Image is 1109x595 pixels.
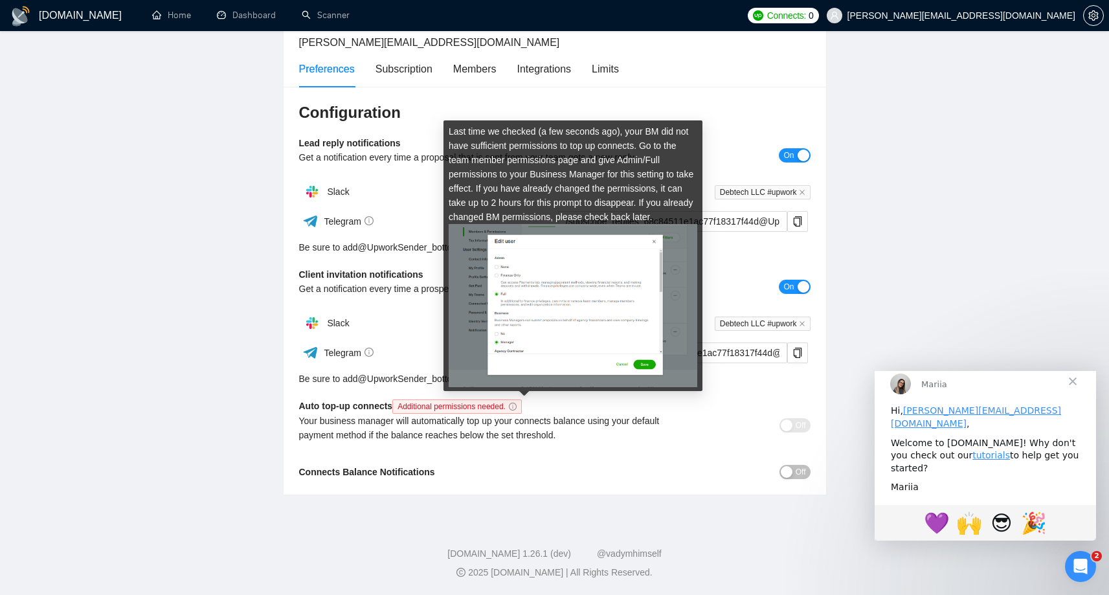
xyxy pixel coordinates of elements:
div: 2025 [DOMAIN_NAME] | All Rights Reserved. [10,566,1099,579]
span: 2 [1092,551,1102,561]
span: Connects: [767,8,806,23]
span: copy [788,348,807,358]
span: On [783,280,794,294]
span: tada reaction [143,136,175,167]
div: Mariia [16,110,205,123]
span: 🎉 [146,140,172,164]
span: Telegram [324,216,374,227]
span: copy [788,216,807,227]
div: Members [453,61,497,77]
b: Lead reply notifications [299,138,401,148]
span: Slack [327,318,349,328]
b: Auto top-up connects [299,401,527,411]
div: Limits [592,61,619,77]
span: Additional permissions needed. [392,399,522,414]
a: dashboardDashboard [217,10,276,21]
span: info-circle [509,403,517,410]
span: 0 [809,8,814,23]
span: close [799,189,805,196]
div: Last time we checked ( a few seconds ago ), your BM did not have sufficient permissions to top up... [443,120,702,391]
div: Be sure to add to your group/channel before you run the command [299,372,811,386]
button: copy [787,342,808,363]
span: On [783,148,794,163]
iframe: To enrich screen reader interactions, please activate Accessibility in Grammarly extension settings [875,371,1096,541]
span: purple heart reaction [46,136,78,167]
span: Debtech LLC #upwork [715,185,811,199]
img: upwork-logo.png [753,10,763,21]
span: face with sunglasses reaction [111,136,143,167]
div: Get a notification every time a proposal that is sent from your team gets a new reply. [299,150,683,164]
a: [DOMAIN_NAME] 1.26.1 (dev) [447,548,571,559]
div: Integrations [517,61,572,77]
b: Client invitation notifications [299,269,423,280]
div: Hi, , [16,34,205,59]
a: setting [1083,10,1104,21]
span: [PERSON_NAME][EMAIL_ADDRESS][DOMAIN_NAME] [299,37,560,48]
button: setting [1083,5,1104,26]
span: copyright [456,568,465,577]
div: Welcome to [DOMAIN_NAME]! Why don't you check out our to help get you started? [16,66,205,104]
span: close [799,320,805,327]
span: setting [1084,10,1103,21]
div: Subscription [375,61,432,77]
img: hpQkSZIkSZIkSZIkSZIkSZIkSZIkSZIkSZIkSZIkSZIkSZIkSZIkSZIkSZIkSZIkSZIkSZIkSZIkSZIkSZIkSZIkSZIkSZIkS... [299,179,325,205]
span: raised hands reaction [78,136,111,167]
span: info-circle [364,348,374,357]
a: [PERSON_NAME][EMAIL_ADDRESS][DOMAIN_NAME] [16,34,186,58]
img: ww3wtPAAAAAElFTkSuQmCC [302,344,319,361]
a: @UpworkSender_bot [358,240,445,254]
h3: Configuration [299,102,811,123]
span: Slack [327,186,349,197]
a: @UpworkSender_bot [358,372,445,386]
span: info-circle [364,216,374,225]
span: Off [796,418,806,432]
a: @vadymhimself [597,548,662,559]
button: copy [787,211,808,232]
div: Preferences [299,61,355,77]
a: permissions [507,155,555,165]
iframe: Intercom live chat [1065,551,1096,582]
b: Connects Balance Notifications [299,467,435,477]
img: ww3wtPAAAAAElFTkSuQmCC [302,213,319,229]
div: Get a notification every time a prospect invites you to submit a proposal. [299,282,683,296]
img: logo [10,6,31,27]
span: Off [796,465,806,479]
a: tutorials [98,79,135,89]
img: hpQkSZIkSZIkSZIkSZIkSZIkSZIkSZIkSZIkSZIkSZIkSZIkSZIkSZIkSZIkSZIkSZIkSZIkSZIkSZIkSZIkSZIkSZIkSZIkS... [299,310,325,336]
a: homeHome [152,10,191,21]
div: Be sure to add to your group/channel before you run the command [299,240,811,254]
span: Debtech LLC #upwork [715,317,811,331]
a: searchScanner [302,10,350,21]
span: Telegram [324,348,374,358]
span: user [830,11,839,20]
img: top_up_permissions.6d54db3b.png [449,224,697,387]
span: 😎 [116,140,137,164]
div: Your business manager will automatically top up your connects balance using your default payment ... [299,414,683,442]
span: 🙌 [82,140,107,164]
span: 💜 [49,140,75,164]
